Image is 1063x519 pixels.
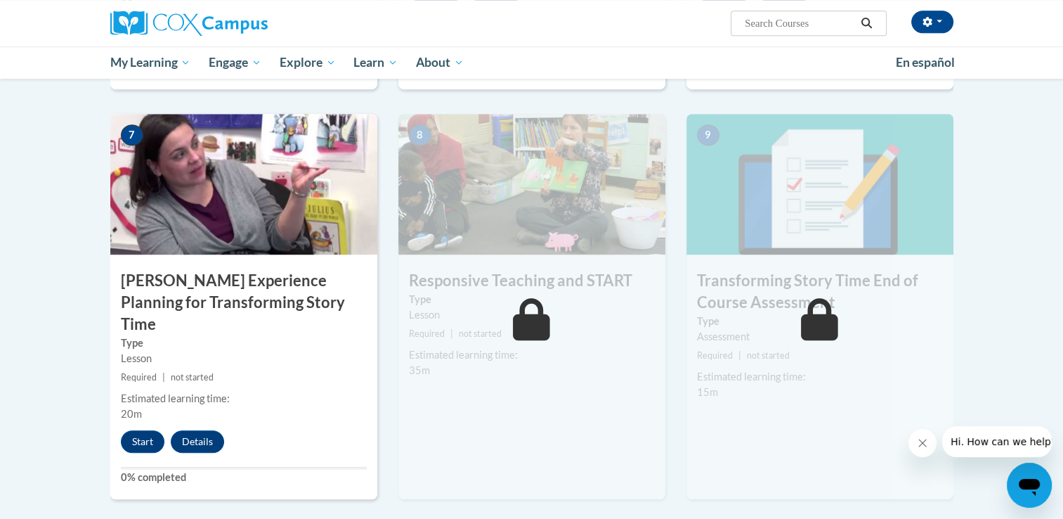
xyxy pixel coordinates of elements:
[416,54,464,71] span: About
[686,114,953,255] img: Course Image
[697,329,943,345] div: Assessment
[270,46,345,79] a: Explore
[887,48,964,77] a: En español
[398,270,665,292] h3: Responsive Teaching and START
[110,270,377,335] h3: [PERSON_NAME] Experience Planning for Transforming Story Time
[908,429,937,457] iframe: Close message
[353,54,398,71] span: Learn
[121,408,142,420] span: 20m
[121,124,143,146] span: 7
[171,372,214,383] span: not started
[911,11,953,33] button: Account Settings
[942,426,1052,457] iframe: Message from company
[409,307,655,323] div: Lesson
[856,15,877,32] button: Search
[121,335,367,351] label: Type
[697,369,943,385] div: Estimated learning time:
[409,328,445,339] span: Required
[409,124,431,146] span: 8
[747,350,790,361] span: not started
[738,350,741,361] span: |
[697,350,733,361] span: Required
[209,54,261,71] span: Engage
[896,55,955,70] span: En español
[110,11,268,36] img: Cox Campus
[121,470,367,485] label: 0% completed
[409,347,655,363] div: Estimated learning time:
[409,292,655,307] label: Type
[1007,463,1052,508] iframe: Button to launch messaging window
[697,124,719,146] span: 9
[162,372,165,383] span: |
[101,46,200,79] a: My Learning
[280,54,336,71] span: Explore
[110,114,377,255] img: Course Image
[459,328,502,339] span: not started
[450,328,453,339] span: |
[121,391,367,406] div: Estimated learning time:
[89,46,974,79] div: Main menu
[743,15,856,32] input: Search Courses
[344,46,407,79] a: Learn
[697,386,718,398] span: 15m
[171,430,224,453] button: Details
[121,372,157,383] span: Required
[110,54,190,71] span: My Learning
[121,351,367,366] div: Lesson
[409,364,430,376] span: 35m
[200,46,270,79] a: Engage
[121,430,164,453] button: Start
[686,270,953,314] h3: Transforming Story Time End of Course Assessment
[697,314,943,329] label: Type
[398,114,665,255] img: Course Image
[8,10,114,21] span: Hi. How can we help?
[110,11,377,36] a: Cox Campus
[407,46,473,79] a: About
